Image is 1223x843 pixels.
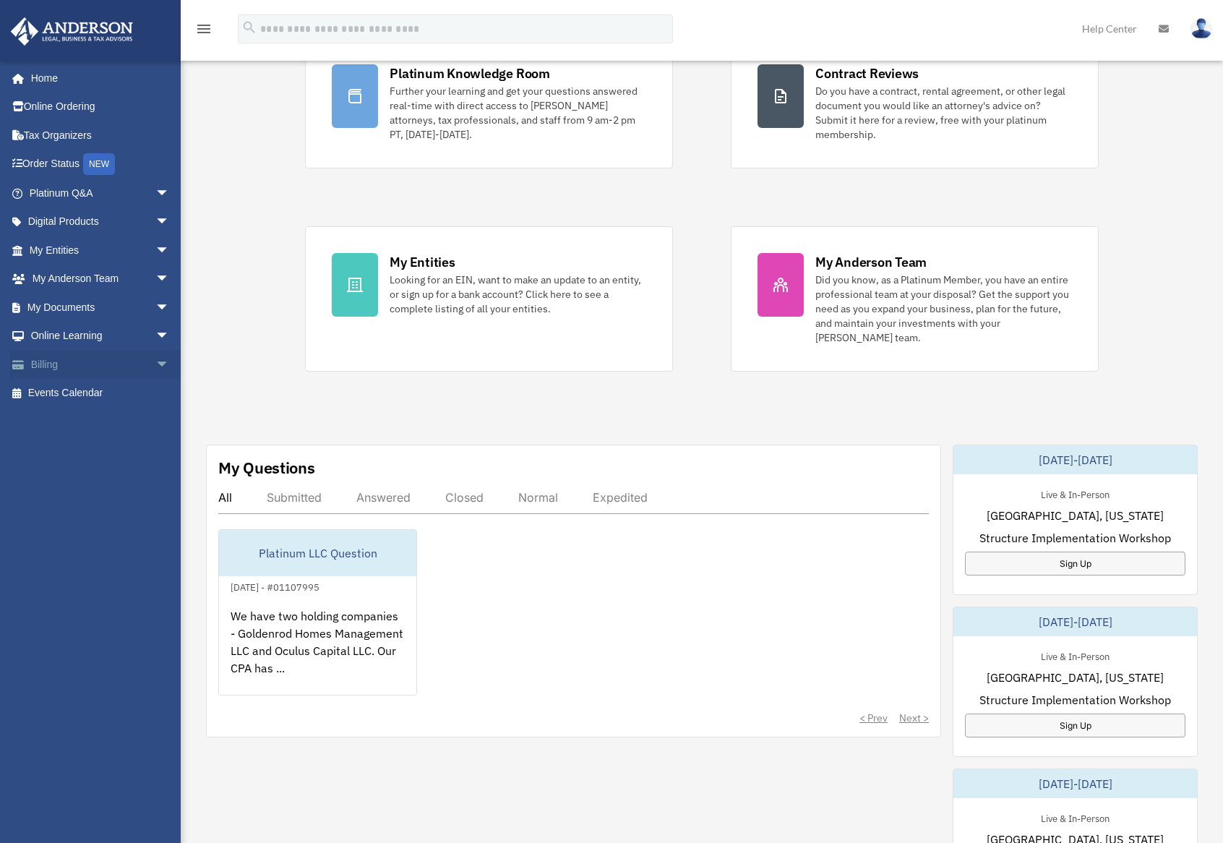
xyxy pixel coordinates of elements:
a: Platinum Knowledge Room Further your learning and get your questions answered real-time with dire... [305,38,673,168]
div: Platinum LLC Question [219,530,416,576]
a: My Entitiesarrow_drop_down [10,236,192,265]
div: Do you have a contract, rental agreement, or other legal document you would like an attorney's ad... [815,84,1072,142]
span: arrow_drop_down [155,265,184,294]
div: Submitted [267,490,322,505]
div: We have two holding companies - Goldenrod Homes Management LLC and Oculus Capital LLC. Our CPA ha... [219,596,416,709]
a: menu [195,25,213,38]
a: Home [10,64,184,93]
a: Order StatusNEW [10,150,192,179]
a: Sign Up [965,552,1185,575]
div: Live & In-Person [1029,486,1121,501]
a: My Documentsarrow_drop_down [10,293,192,322]
a: Digital Productsarrow_drop_down [10,207,192,236]
div: Further your learning and get your questions answered real-time with direct access to [PERSON_NAM... [390,84,646,142]
span: Structure Implementation Workshop [979,529,1171,547]
span: [GEOGRAPHIC_DATA], [US_STATE] [987,669,1164,686]
span: [GEOGRAPHIC_DATA], [US_STATE] [987,507,1164,524]
div: Expedited [593,490,648,505]
a: My Entities Looking for an EIN, want to make an update to an entity, or sign up for a bank accoun... [305,226,673,372]
div: [DATE]-[DATE] [953,607,1197,636]
span: Structure Implementation Workshop [979,691,1171,709]
div: Did you know, as a Platinum Member, you have an entire professional team at your disposal? Get th... [815,273,1072,345]
span: arrow_drop_down [155,207,184,237]
span: arrow_drop_down [155,350,184,380]
img: User Pic [1190,18,1212,39]
div: Looking for an EIN, want to make an update to an entity, or sign up for a bank account? Click her... [390,273,646,316]
a: Platinum LLC Question[DATE] - #01107995We have two holding companies - Goldenrod Homes Management... [218,529,417,696]
div: [DATE]-[DATE] [953,769,1197,798]
div: Closed [445,490,484,505]
div: Normal [518,490,558,505]
div: Live & In-Person [1029,810,1121,825]
div: Platinum Knowledge Room [390,64,550,82]
div: All [218,490,232,505]
a: Events Calendar [10,379,192,408]
div: My Entities [390,253,455,271]
div: Answered [356,490,411,505]
span: arrow_drop_down [155,322,184,351]
div: Contract Reviews [815,64,919,82]
div: NEW [83,153,115,175]
div: My Anderson Team [815,253,927,271]
span: arrow_drop_down [155,293,184,322]
a: Tax Organizers [10,121,192,150]
a: Contract Reviews Do you have a contract, rental agreement, or other legal document you would like... [731,38,1099,168]
a: Online Ordering [10,93,192,121]
i: menu [195,20,213,38]
i: search [241,20,257,35]
span: arrow_drop_down [155,236,184,265]
a: Sign Up [965,714,1185,737]
a: Platinum Q&Aarrow_drop_down [10,179,192,207]
div: My Questions [218,457,315,479]
a: Online Learningarrow_drop_down [10,322,192,351]
div: [DATE] - #01107995 [219,578,331,594]
a: My Anderson Teamarrow_drop_down [10,265,192,294]
a: My Anderson Team Did you know, as a Platinum Member, you have an entire professional team at your... [731,226,1099,372]
a: Billingarrow_drop_down [10,350,192,379]
img: Anderson Advisors Platinum Portal [7,17,137,46]
div: [DATE]-[DATE] [953,445,1197,474]
span: arrow_drop_down [155,179,184,208]
div: Live & In-Person [1029,648,1121,663]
